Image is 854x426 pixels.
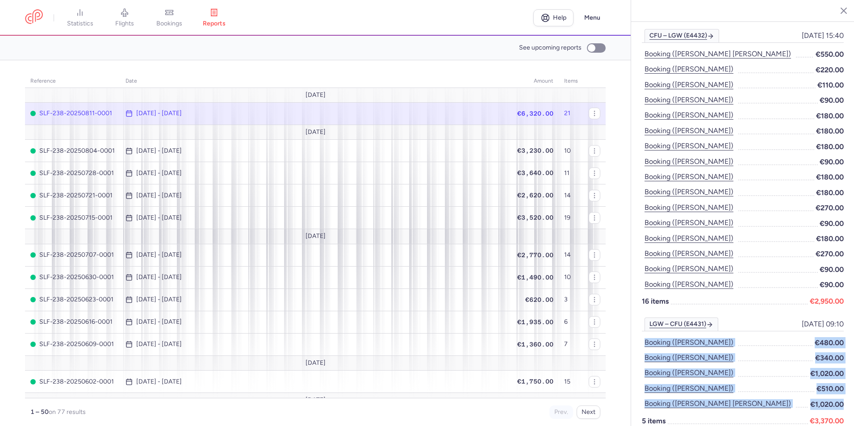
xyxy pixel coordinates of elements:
button: Booking ([PERSON_NAME]) [642,125,736,137]
span: €1,750.00 [517,378,553,385]
span: €180.00 [816,110,844,121]
td: 14 [559,184,583,207]
td: 21 [559,102,583,125]
span: €480.00 [815,337,844,348]
a: CFU – LGW (E4432) [645,29,719,42]
button: Booking ([PERSON_NAME]) [642,352,736,363]
button: Booking ([PERSON_NAME]) [642,109,736,121]
span: SLF-238-20250623-0001 [30,296,115,303]
a: CitizenPlane red outlined logo [25,9,43,26]
button: Menu [579,9,606,26]
span: SLF-238-20250804-0001 [30,147,115,155]
button: Booking ([PERSON_NAME]) [642,94,736,106]
span: €1,935.00 [517,318,553,326]
button: Booking ([PERSON_NAME]) [642,367,736,379]
span: €550.00 [816,49,844,60]
button: Booking ([PERSON_NAME]) [642,79,736,91]
span: €180.00 [816,233,844,244]
span: €1,490.00 [517,274,553,281]
button: Booking ([PERSON_NAME]) [642,156,736,167]
button: Booking ([PERSON_NAME]) [642,248,736,259]
span: €270.00 [816,248,844,259]
time: [DATE] - [DATE] [136,110,182,117]
span: bookings [156,20,182,28]
span: €90.00 [820,218,844,229]
span: €90.00 [820,279,844,290]
span: €110.00 [817,79,844,91]
th: reference [25,75,120,88]
span: €2,950.00 [810,296,844,307]
span: €180.00 [816,187,844,198]
a: statistics [58,8,102,28]
span: [DATE] [306,129,326,136]
span: €3,640.00 [517,169,553,176]
span: [DATE] [306,92,326,99]
td: 14 [559,244,583,266]
button: Booking ([PERSON_NAME]) [642,63,736,75]
time: [DATE] - [DATE] [136,341,182,348]
span: [DATE] 09:10 [802,320,844,328]
time: [DATE] - [DATE] [136,170,182,177]
button: Booking ([PERSON_NAME] [PERSON_NAME]) [642,398,794,409]
td: 10 [559,266,583,288]
button: Booking ([PERSON_NAME]) [642,279,736,290]
td: 6 [559,311,583,333]
a: bookings [147,8,192,28]
span: Help [553,14,566,21]
span: €510.00 [816,383,844,394]
button: Booking ([PERSON_NAME]) [642,186,736,198]
time: [DATE] - [DATE] [136,214,182,221]
time: [DATE] - [DATE] [136,147,182,155]
td: 3 [559,288,583,311]
span: €270.00 [816,202,844,213]
a: LGW – CFU (E4431) [645,317,718,331]
span: €6,320.00 [517,110,553,117]
button: Next [577,405,600,419]
button: Booking ([PERSON_NAME]) [642,337,736,348]
button: Booking ([PERSON_NAME]) [642,217,736,229]
time: [DATE] - [DATE] [136,296,182,303]
span: €620.00 [525,296,553,303]
button: Booking ([PERSON_NAME]) [642,202,736,213]
p: 16 items [642,296,844,307]
td: 10 [559,140,583,162]
span: €220.00 [816,64,844,75]
time: [DATE] - [DATE] [136,274,182,281]
span: [DATE] 15:40 [802,32,844,40]
span: SLF-238-20250602-0001 [30,378,115,385]
span: flights [115,20,134,28]
span: SLF-238-20250721-0001 [30,192,115,199]
th: date [120,75,512,88]
button: Prev. [549,405,573,419]
span: €180.00 [816,125,844,137]
time: [DATE] - [DATE] [136,318,182,326]
button: Booking ([PERSON_NAME]) [642,140,736,152]
span: [DATE] [306,359,326,367]
span: €180.00 [816,141,844,152]
time: [DATE] - [DATE] [136,251,182,259]
td: 11 [559,162,583,184]
button: Booking ([PERSON_NAME] [PERSON_NAME]) [642,48,794,60]
span: SLF-238-20250715-0001 [30,214,115,221]
th: amount [512,75,559,88]
span: SLF-238-20250630-0001 [30,274,115,281]
span: €1,020.00 [810,368,844,379]
time: [DATE] - [DATE] [136,378,182,385]
td: 19 [559,207,583,229]
span: €2,620.00 [517,192,553,199]
button: Booking ([PERSON_NAME]) [642,233,736,244]
span: on 77 results [49,408,86,416]
a: flights [102,8,147,28]
span: See upcoming reports [519,44,582,51]
button: Booking ([PERSON_NAME]) [642,171,736,183]
span: €90.00 [820,264,844,275]
span: SLF-238-20250609-0001 [30,341,115,348]
span: SLF-238-20250811-0001 [30,110,115,117]
td: 7 [559,333,583,355]
button: Booking ([PERSON_NAME]) [642,263,736,275]
td: 15 [559,371,583,393]
button: Booking ([PERSON_NAME]) [642,383,736,394]
span: €340.00 [815,352,844,363]
span: reports [203,20,226,28]
th: items [559,75,583,88]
